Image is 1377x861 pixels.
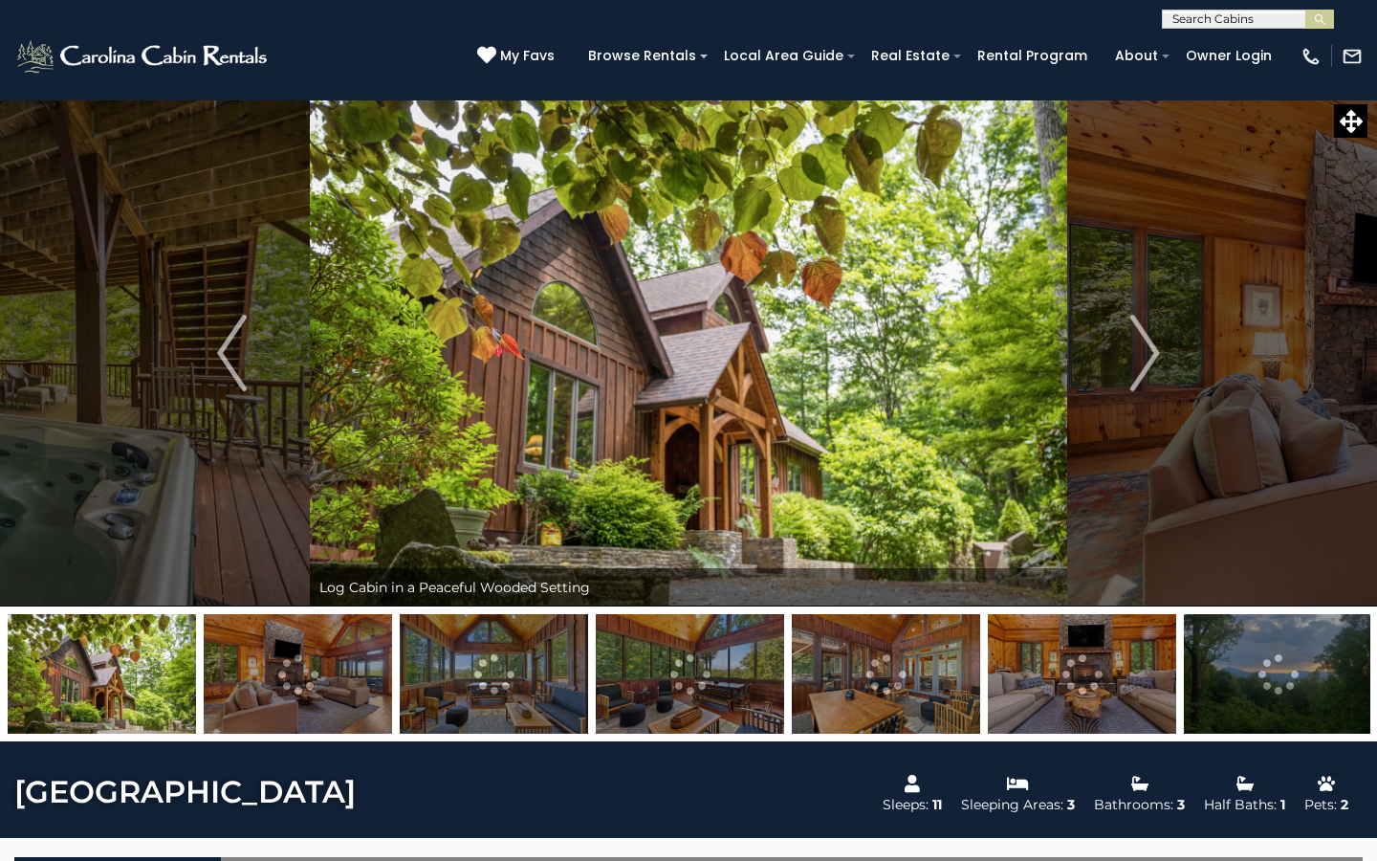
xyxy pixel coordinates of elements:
[1176,41,1281,71] a: Owner Login
[579,41,706,71] a: Browse Rentals
[1342,46,1363,67] img: mail-regular-white.png
[1130,315,1159,391] img: arrow
[400,614,588,734] img: 163277019
[1067,99,1223,607] button: Next
[1184,614,1372,734] img: 163276999
[204,614,392,734] img: 163277018
[1300,46,1322,67] img: phone-regular-white.png
[596,614,784,734] img: 163277020
[1105,41,1168,71] a: About
[988,614,1176,734] img: 163277022
[8,614,196,734] img: 163276998
[792,614,980,734] img: 163277021
[14,37,273,76] img: White-1-2.png
[310,568,1067,607] div: Log Cabin in a Peaceful Wooded Setting
[714,41,853,71] a: Local Area Guide
[500,46,555,66] span: My Favs
[862,41,959,71] a: Real Estate
[477,46,559,67] a: My Favs
[968,41,1097,71] a: Rental Program
[217,315,246,391] img: arrow
[154,99,310,607] button: Previous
